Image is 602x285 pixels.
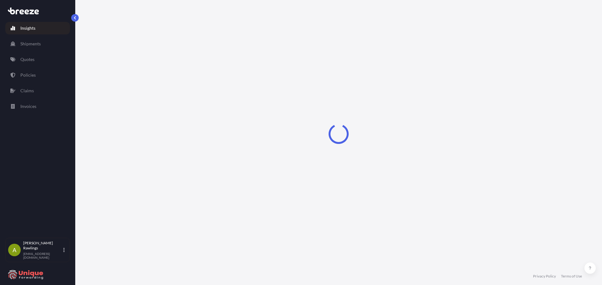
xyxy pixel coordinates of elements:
a: Policies [5,69,70,81]
p: Quotes [20,56,34,63]
a: Quotes [5,53,70,66]
img: organization-logo [8,270,44,280]
a: Privacy Policy [533,274,556,279]
a: Insights [5,22,70,34]
a: Shipments [5,38,70,50]
p: Claims [20,88,34,94]
a: Claims [5,84,70,97]
a: Invoices [5,100,70,113]
a: Terms of Use [561,274,582,279]
p: Insights [20,25,35,31]
p: Policies [20,72,36,78]
p: [PERSON_NAME] Rawlings [23,241,62,251]
p: [EMAIL_ADDRESS][DOMAIN_NAME] [23,252,62,259]
span: A [13,247,16,253]
p: Invoices [20,103,36,109]
p: Shipments [20,41,41,47]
